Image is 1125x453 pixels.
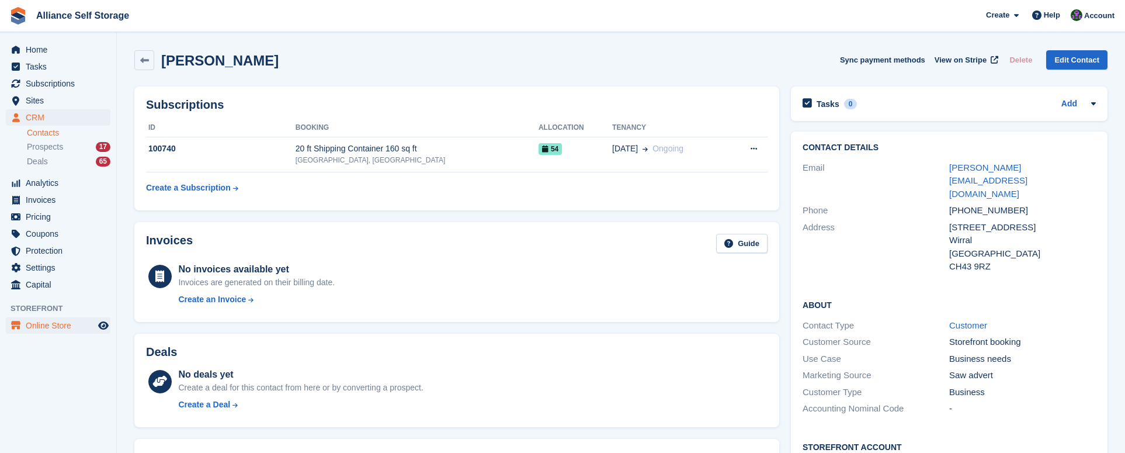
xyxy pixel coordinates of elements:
[146,182,231,194] div: Create a Subscription
[803,386,949,399] div: Customer Type
[178,399,230,411] div: Create a Deal
[178,293,335,306] a: Create an Invoice
[6,92,110,109] a: menu
[26,317,96,334] span: Online Store
[27,156,48,167] span: Deals
[26,226,96,242] span: Coupons
[803,441,1096,452] h2: Storefront Account
[26,109,96,126] span: CRM
[949,247,1096,261] div: [GEOGRAPHIC_DATA]
[6,75,110,92] a: menu
[652,144,683,153] span: Ongoing
[949,162,1027,199] a: [PERSON_NAME][EMAIL_ADDRESS][DOMAIN_NAME]
[817,99,839,109] h2: Tasks
[26,243,96,259] span: Protection
[803,221,949,274] div: Address
[146,119,296,137] th: ID
[803,352,949,366] div: Use Case
[803,319,949,333] div: Contact Type
[11,303,116,314] span: Storefront
[803,336,949,349] div: Customer Source
[146,345,177,359] h2: Deals
[949,402,1096,416] div: -
[6,276,110,293] a: menu
[930,50,1001,70] a: View on Stripe
[949,221,1096,234] div: [STREET_ADDRESS]
[949,369,1096,382] div: Saw advert
[178,276,335,289] div: Invoices are generated on their billing date.
[539,143,562,155] span: 54
[161,53,279,68] h2: [PERSON_NAME]
[1084,10,1114,22] span: Account
[146,234,193,253] h2: Invoices
[803,204,949,217] div: Phone
[6,175,110,191] a: menu
[6,260,110,276] a: menu
[26,75,96,92] span: Subscriptions
[949,234,1096,247] div: Wirral
[803,402,949,416] div: Accounting Nominal Code
[26,192,96,208] span: Invoices
[27,141,110,153] a: Prospects 17
[949,386,1096,399] div: Business
[1046,50,1107,70] a: Edit Contact
[178,262,335,276] div: No invoices available yet
[6,209,110,225] a: menu
[840,50,925,70] button: Sync payment methods
[296,155,539,165] div: [GEOGRAPHIC_DATA], [GEOGRAPHIC_DATA]
[1044,9,1060,21] span: Help
[6,42,110,58] a: menu
[27,141,63,153] span: Prospects
[803,369,949,382] div: Marketing Source
[539,119,612,137] th: Allocation
[716,234,768,253] a: Guide
[6,109,110,126] a: menu
[96,157,110,167] div: 65
[296,119,539,137] th: Booking
[803,161,949,201] div: Email
[178,293,246,306] div: Create an Invoice
[178,382,423,394] div: Create a deal for this contact from here or by converting a prospect.
[949,320,987,330] a: Customer
[26,276,96,293] span: Capital
[27,127,110,139] a: Contacts
[803,299,1096,310] h2: About
[949,204,1096,217] div: [PHONE_NUMBER]
[986,9,1009,21] span: Create
[6,317,110,334] a: menu
[6,192,110,208] a: menu
[803,143,1096,153] h2: Contact Details
[178,368,423,382] div: No deals yet
[146,98,768,112] h2: Subscriptions
[26,58,96,75] span: Tasks
[9,7,27,25] img: stora-icon-8386f47178a22dfd0bd8f6a31ec36ba5ce8667c1dd55bd0f319d3a0aa187defe.svg
[26,260,96,276] span: Settings
[26,209,96,225] span: Pricing
[6,58,110,75] a: menu
[26,175,96,191] span: Analytics
[612,143,638,155] span: [DATE]
[844,99,857,109] div: 0
[146,143,296,155] div: 100740
[1061,98,1077,111] a: Add
[949,336,1096,349] div: Storefront booking
[6,226,110,242] a: menu
[949,352,1096,366] div: Business needs
[32,6,134,25] a: Alliance Self Storage
[1005,50,1037,70] button: Delete
[949,260,1096,274] div: CH43 9RZ
[96,319,110,333] a: Preview store
[612,119,728,137] th: Tenancy
[6,243,110,259] a: menu
[26,92,96,109] span: Sites
[146,177,238,199] a: Create a Subscription
[296,143,539,155] div: 20 ft Shipping Container 160 sq ft
[26,42,96,58] span: Home
[27,155,110,168] a: Deals 65
[935,54,987,66] span: View on Stripe
[96,142,110,152] div: 17
[178,399,423,411] a: Create a Deal
[1071,9,1082,21] img: Romilly Norton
